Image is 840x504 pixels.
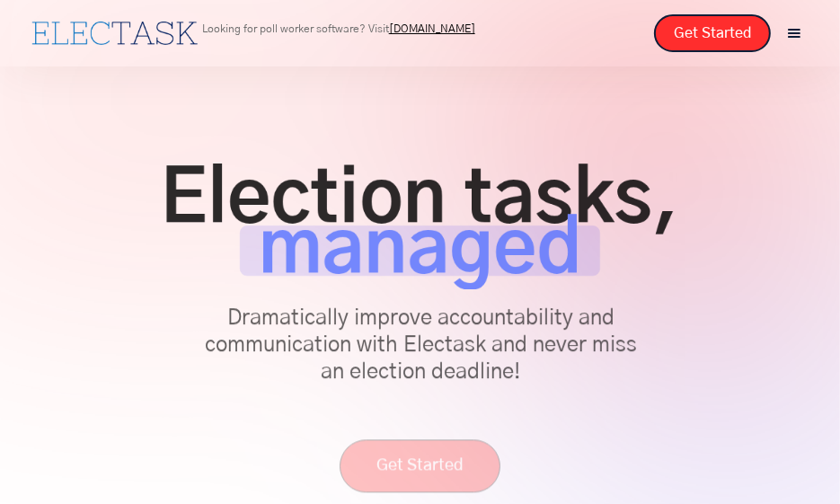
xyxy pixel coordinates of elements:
[340,440,500,493] a: Get Started
[240,225,600,276] span: managed
[389,23,475,34] a: [DOMAIN_NAME]
[196,305,645,385] p: Dramatically improve accountability and communication with Electask and never miss an election de...
[775,14,813,52] div: menu
[202,23,475,34] p: Looking for poll worker software? Visit
[654,14,771,52] a: Get Started
[161,175,680,225] span: Election tasks,
[27,17,202,49] a: home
